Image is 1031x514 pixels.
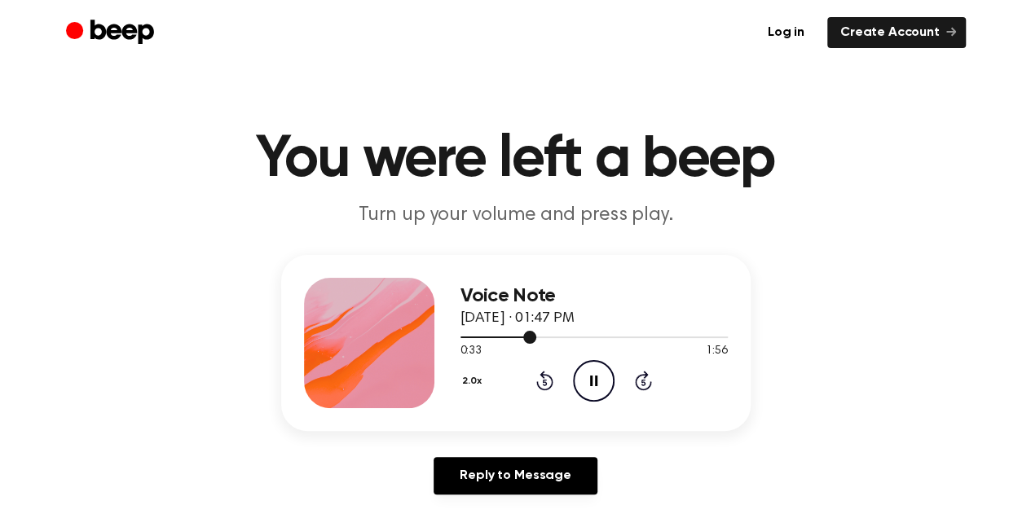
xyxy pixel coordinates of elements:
span: 1:56 [706,343,727,360]
p: Turn up your volume and press play. [203,202,829,229]
h1: You were left a beep [99,130,933,189]
a: Create Account [827,17,966,48]
span: 0:33 [460,343,482,360]
a: Beep [66,17,158,49]
a: Log in [755,17,817,48]
a: Reply to Message [434,457,597,494]
span: [DATE] · 01:47 PM [460,311,575,326]
h3: Voice Note [460,285,728,307]
button: 2.0x [460,367,488,395]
